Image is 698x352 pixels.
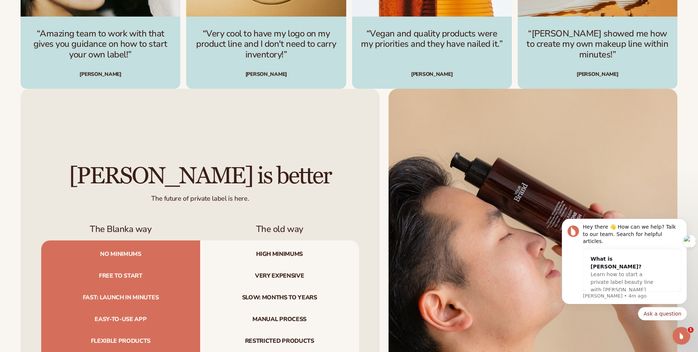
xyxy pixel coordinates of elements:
div: The future of private label is here. [41,189,359,203]
span: Fast: launch in minutes [41,287,200,309]
div: [PERSON_NAME] [361,61,503,77]
span: Very expensive [200,265,359,287]
p: “[PERSON_NAME] showed me how to create my own makeup line within minutes!” [527,28,669,60]
p: “Vegan and quality products were my priorities and they have nailed it.” [361,28,503,50]
iframe: Intercom live chat [673,327,690,345]
p: “Amazing team to work with that gives you guidance on how to start your own label!” [29,28,171,60]
span: Free to start [41,265,200,287]
h2: [PERSON_NAME] is better [41,164,359,189]
span: No minimums [41,240,200,265]
h3: The old way [200,224,359,235]
span: High minimums [200,240,359,265]
span: Flexible products [41,330,200,352]
div: [PERSON_NAME] [195,72,337,77]
span: Manual process [200,309,359,330]
iframe: Intercom notifications message [551,202,698,332]
h3: The Blanka way [41,224,200,235]
span: Easy-to-use app [41,309,200,330]
div: [PERSON_NAME] [527,72,669,77]
p: “Very cool to have my logo on my product line and I don't need to carry inventory!” [195,28,337,60]
span: Slow: months to years [200,287,359,309]
div: [PERSON_NAME] [29,72,171,77]
span: Restricted products [200,330,359,352]
span: 1 [688,327,694,333]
